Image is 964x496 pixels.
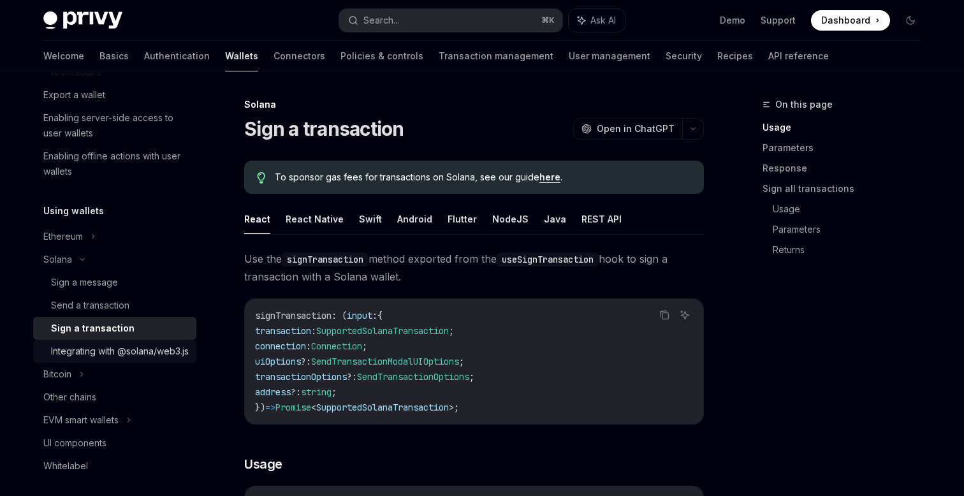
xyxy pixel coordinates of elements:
h1: Sign a transaction [244,117,404,140]
span: > [449,402,454,413]
a: Enabling offline actions with user wallets [33,145,196,183]
span: }) [255,402,265,413]
a: Other chains [33,386,196,409]
a: Sign all transactions [763,179,931,199]
div: Solana [43,252,72,267]
img: dark logo [43,11,122,29]
span: uiOptions [255,356,301,367]
button: Android [397,204,432,234]
span: ?: [347,371,357,383]
a: Transaction management [439,41,553,71]
a: Authentication [144,41,210,71]
a: Dashboard [811,10,890,31]
span: : ( [332,310,347,321]
span: input [347,310,372,321]
span: SendTransactionOptions [357,371,469,383]
div: Enabling server-side access to user wallets [43,110,189,141]
a: User management [569,41,650,71]
a: Sign a transaction [33,317,196,340]
button: React [244,204,270,234]
button: Ask AI [569,9,625,32]
div: Send a transaction [51,298,129,313]
a: Wallets [225,41,258,71]
div: Bitcoin [43,367,71,382]
span: Use the method exported from the hook to sign a transaction with a Solana wallet. [244,250,704,286]
span: ; [469,371,474,383]
a: Enabling server-side access to user wallets [33,106,196,145]
div: EVM smart wallets [43,412,119,428]
span: : [311,325,316,337]
span: Open in ChatGPT [597,122,675,135]
h5: Using wallets [43,203,104,219]
span: SendTransactionModalUIOptions [311,356,459,367]
button: Flutter [448,204,477,234]
button: Java [544,204,566,234]
a: Security [666,41,702,71]
button: Search...⌘K [339,9,562,32]
div: Other chains [43,390,96,405]
span: SupportedSolanaTransaction [316,402,449,413]
span: transaction [255,325,311,337]
div: Sign a message [51,275,118,290]
a: Parameters [763,138,931,158]
span: SupportedSolanaTransaction [316,325,449,337]
button: React Native [286,204,344,234]
span: Ask AI [590,14,616,27]
span: < [311,402,316,413]
div: Integrating with @solana/web3.js [51,344,189,359]
span: address [255,386,291,398]
span: ⌘ K [541,15,555,26]
span: { [377,310,383,321]
a: Usage [773,199,931,219]
a: API reference [768,41,829,71]
span: transactionOptions [255,371,347,383]
code: useSignTransaction [497,252,599,266]
a: Response [763,158,931,179]
span: To sponsor gas fees for transactions on Solana, see our guide . [275,171,691,184]
span: Promise [275,402,311,413]
button: Toggle dark mode [900,10,921,31]
button: REST API [581,204,622,234]
a: Usage [763,117,931,138]
span: signTransaction [255,310,332,321]
div: UI components [43,435,106,451]
a: Integrating with @solana/web3.js [33,340,196,363]
button: Swift [359,204,382,234]
a: UI components [33,432,196,455]
span: ; [332,386,337,398]
a: Welcome [43,41,84,71]
a: Returns [773,240,931,260]
span: Connection [311,340,362,352]
span: ; [449,325,454,337]
a: Send a transaction [33,294,196,317]
a: Sign a message [33,271,196,294]
span: : [306,340,311,352]
span: On this page [775,97,833,112]
div: Search... [363,13,399,28]
span: ?: [301,356,311,367]
a: Support [761,14,796,27]
div: Whitelabel [43,458,88,474]
span: Usage [244,455,282,473]
button: Open in ChatGPT [573,118,682,140]
div: Export a wallet [43,87,105,103]
a: Connectors [274,41,325,71]
div: Sign a transaction [51,321,135,336]
span: ; [454,402,459,413]
span: => [265,402,275,413]
span: ; [362,340,367,352]
button: NodeJS [492,204,529,234]
span: : [372,310,377,321]
a: Parameters [773,219,931,240]
a: Demo [720,14,745,27]
div: Solana [244,98,704,111]
span: Dashboard [821,14,870,27]
span: connection [255,340,306,352]
code: signTransaction [282,252,369,266]
a: Export a wallet [33,84,196,106]
a: Recipes [717,41,753,71]
a: Basics [99,41,129,71]
a: Policies & controls [340,41,423,71]
span: ; [459,356,464,367]
a: Whitelabel [33,455,196,478]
